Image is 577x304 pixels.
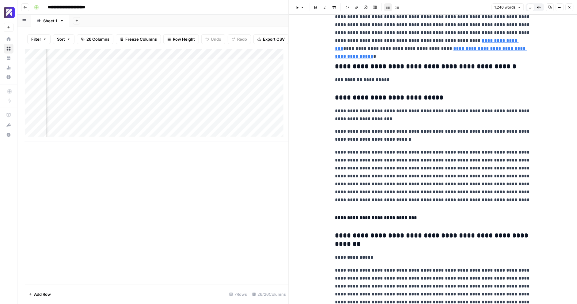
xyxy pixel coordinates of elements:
button: Row Height [163,34,199,44]
a: Home [4,34,13,44]
button: Add Row [25,289,55,299]
a: Sheet 1 [31,15,69,27]
span: Row Height [173,36,195,42]
span: Redo [237,36,247,42]
span: Export CSV [263,36,285,42]
span: Filter [31,36,41,42]
button: 26 Columns [77,34,113,44]
span: 1,240 words [494,5,515,10]
div: What's new? [4,120,13,130]
span: Sort [57,36,65,42]
span: 26 Columns [86,36,109,42]
span: Freeze Columns [125,36,157,42]
div: 26/26 Columns [250,289,289,299]
button: Export CSV [253,34,289,44]
button: Undo [201,34,225,44]
span: Undo [211,36,221,42]
button: Freeze Columns [116,34,161,44]
a: AirOps Academy [4,110,13,120]
button: Filter [27,34,51,44]
button: Sort [53,34,74,44]
button: Workspace: Overjet - Test [4,5,13,20]
button: Redo [228,34,251,44]
a: Browse [4,44,13,54]
a: Settings [4,72,13,82]
button: Help + Support [4,130,13,140]
span: Add Row [34,291,51,297]
a: Your Data [4,53,13,63]
button: 1,240 words [492,3,524,11]
div: 7 Rows [227,289,250,299]
div: Sheet 1 [43,18,57,24]
a: Usage [4,63,13,72]
button: What's new? [4,120,13,130]
img: Overjet - Test Logo [4,7,15,18]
